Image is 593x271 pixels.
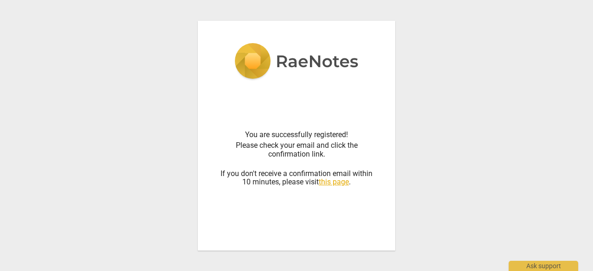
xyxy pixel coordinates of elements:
a: this page [319,177,349,186]
div: If you don't receive a confirmation email within 10 minutes, please visit . [220,161,373,186]
img: 5ac2273c67554f335776073100b6d88f.svg [234,43,359,81]
div: Ask support [509,261,578,271]
div: You are successfully registered! [220,131,373,139]
div: Please check your email and click the confirmation link. [220,141,373,158]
